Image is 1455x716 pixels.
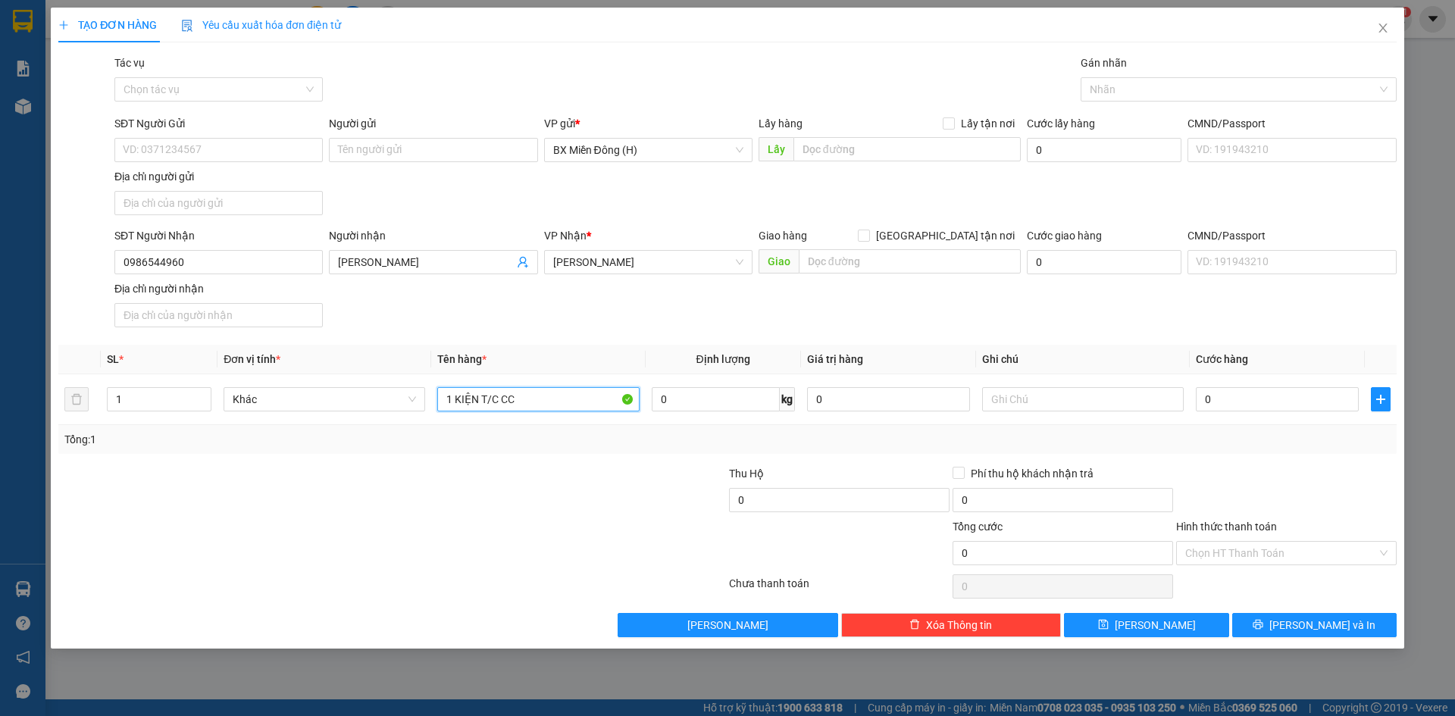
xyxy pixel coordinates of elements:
[64,431,562,448] div: Tổng: 1
[224,353,280,365] span: Đơn vị tính
[807,353,863,365] span: Giá trị hàng
[114,303,323,327] input: Địa chỉ của người nhận
[696,353,750,365] span: Định lượng
[729,467,764,480] span: Thu Hộ
[1098,619,1109,631] span: save
[544,115,753,132] div: VP gửi
[1081,57,1127,69] label: Gán nhãn
[759,117,803,130] span: Lấy hàng
[926,617,992,633] span: Xóa Thông tin
[727,575,951,602] div: Chưa thanh toán
[1064,613,1228,637] button: save[PERSON_NAME]
[1371,387,1391,411] button: plus
[687,617,768,633] span: [PERSON_NAME]
[181,19,341,31] span: Yêu cầu xuất hóa đơn điện tử
[759,230,807,242] span: Giao hàng
[64,387,89,411] button: delete
[759,249,799,274] span: Giao
[909,619,920,631] span: delete
[1269,617,1375,633] span: [PERSON_NAME] và In
[1196,353,1248,365] span: Cước hàng
[1115,617,1196,633] span: [PERSON_NAME]
[1027,250,1181,274] input: Cước giao hàng
[58,20,69,30] span: plus
[114,191,323,215] input: Địa chỉ của người gửi
[965,465,1100,482] span: Phí thu hộ khách nhận trả
[233,388,416,411] span: Khác
[114,227,323,244] div: SĐT Người Nhận
[1377,22,1389,34] span: close
[799,249,1021,274] input: Dọc đường
[114,168,323,185] div: Địa chỉ người gửi
[807,387,970,411] input: 0
[114,57,145,69] label: Tác vụ
[544,230,587,242] span: VP Nhận
[982,387,1184,411] input: Ghi Chú
[553,251,743,274] span: Phan Đình Phùng
[976,345,1190,374] th: Ghi chú
[58,19,157,31] span: TẠO ĐƠN HÀNG
[1176,521,1277,533] label: Hình thức thanh toán
[759,137,793,161] span: Lấy
[618,613,838,637] button: [PERSON_NAME]
[437,387,639,411] input: VD: Bàn, Ghế
[1362,8,1404,50] button: Close
[870,227,1021,244] span: [GEOGRAPHIC_DATA] tận nơi
[1187,115,1396,132] div: CMND/Passport
[1027,117,1095,130] label: Cước lấy hàng
[517,256,529,268] span: user-add
[1232,613,1397,637] button: printer[PERSON_NAME] và In
[1027,138,1181,162] input: Cước lấy hàng
[553,139,743,161] span: BX Miền Đông (H)
[953,521,1003,533] span: Tổng cước
[181,20,193,32] img: icon
[780,387,795,411] span: kg
[1187,227,1396,244] div: CMND/Passport
[955,115,1021,132] span: Lấy tận nơi
[114,115,323,132] div: SĐT Người Gửi
[793,137,1021,161] input: Dọc đường
[107,353,119,365] span: SL
[1027,230,1102,242] label: Cước giao hàng
[1372,393,1390,405] span: plus
[329,115,537,132] div: Người gửi
[329,227,537,244] div: Người nhận
[841,613,1062,637] button: deleteXóa Thông tin
[437,353,487,365] span: Tên hàng
[1253,619,1263,631] span: printer
[114,280,323,297] div: Địa chỉ người nhận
